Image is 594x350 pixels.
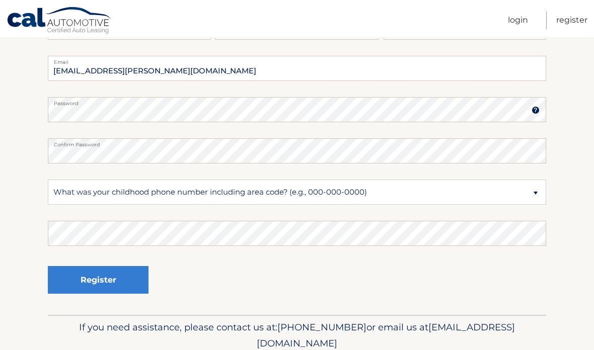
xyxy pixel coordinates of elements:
span: [EMAIL_ADDRESS][DOMAIN_NAME] [257,321,515,349]
input: Email [48,56,546,81]
span: [PHONE_NUMBER] [277,321,366,333]
label: Password [48,97,546,105]
a: Cal Automotive [7,7,112,36]
label: Email [48,56,546,64]
label: Confirm Password [48,138,546,146]
img: tooltip.svg [532,106,540,114]
a: Login [508,12,528,29]
a: Register [556,12,587,29]
button: Register [48,266,148,294]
